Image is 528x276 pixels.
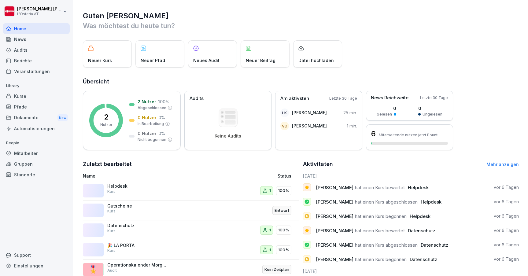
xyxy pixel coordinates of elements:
p: People [3,138,70,148]
p: Nutzer [100,122,112,127]
p: In Bearbeitung [138,121,164,127]
a: Automatisierungen [3,123,70,134]
p: [PERSON_NAME] [292,123,327,129]
div: LK [280,109,289,117]
p: Neuer Kurs [88,57,112,64]
p: Gutscheine [107,203,168,209]
p: vor 6 Tagen [494,227,519,234]
span: hat einen Kurs bewertet [355,185,405,190]
p: 1 [269,247,271,253]
p: Nicht begonnen [138,137,166,142]
p: 100% [278,247,289,253]
h1: Guten [PERSON_NAME] [83,11,519,21]
p: vor 6 Tagen [494,242,519,248]
div: Support [3,250,70,260]
p: 1 [269,188,271,194]
h6: [DATE] [303,173,519,179]
span: hat einen Kurs begonnen [355,256,407,262]
p: Letzte 30 Tage [420,95,448,101]
a: Mitarbeiter [3,148,70,159]
span: Helpdesk [421,199,441,205]
p: Helpdesk [107,183,168,189]
span: Datenschutz [410,256,437,262]
p: Datenschutz [107,223,168,228]
p: 0 [377,105,396,112]
h6: [DATE] [303,268,519,274]
p: Operationskalender Morgens [107,262,168,268]
p: L'Osteria AT [17,12,62,16]
p: 🎖️ [89,264,98,275]
p: Entwurf [275,208,289,214]
p: Am aktivsten [280,95,309,102]
h2: Aktivitäten [303,160,333,168]
p: Kurs [107,189,116,194]
p: 100% [278,227,289,233]
p: 🎉 LA PORTA [107,243,168,248]
p: Abgeschlossen [138,105,166,111]
span: Helpdesk [410,213,430,219]
p: [PERSON_NAME] [292,109,327,116]
p: 2 [104,113,109,121]
a: HelpdeskKurs1100% [83,181,299,201]
span: hat einen Kurs abgeschlossen [355,199,418,205]
h3: 6 [371,129,376,139]
p: Neuer Pfad [141,57,165,64]
p: vor 6 Tagen [494,199,519,205]
p: 0 % [158,114,165,121]
p: 1 min. [347,123,357,129]
p: vor 6 Tagen [494,184,519,190]
a: GutscheineKursEntwurf [83,201,299,221]
span: Datenschutz [421,242,448,248]
a: Einstellungen [3,260,70,271]
p: 25 min. [343,109,357,116]
p: Status [278,173,291,179]
p: Kurs [107,208,116,214]
a: Standorte [3,169,70,180]
div: New [57,114,68,121]
h2: Übersicht [83,77,519,86]
p: Name [83,173,217,179]
p: Kurs [107,228,116,234]
p: 0 Nutzer [138,114,157,121]
a: Kurse [3,91,70,101]
p: Audit [107,268,117,273]
p: 0 [418,105,442,112]
a: Mehr anzeigen [486,162,519,167]
span: [PERSON_NAME] [316,213,353,219]
a: Veranstaltungen [3,66,70,77]
span: hat einen Kurs begonnen [355,213,407,219]
div: Dokumente [3,112,70,123]
p: vor 6 Tagen [494,213,519,219]
p: 100 % [158,98,169,105]
p: 0 % [158,130,165,137]
a: DatenschutzKurs1100% [83,220,299,240]
p: 1 [269,227,271,233]
div: Pfade [3,101,70,112]
p: 0 Nutzer [138,130,157,137]
p: Neues Audit [193,57,220,64]
p: Datei hochladen [298,57,334,64]
a: Audits [3,45,70,55]
p: Was möchtest du heute tun? [83,21,519,31]
span: [PERSON_NAME] [316,185,353,190]
a: Berichte [3,55,70,66]
span: hat einen Kurs abgeschlossen [355,242,418,248]
div: VD [280,122,289,130]
p: Mitarbeitende nutzen jetzt Bounti [379,133,438,137]
p: [PERSON_NAME] [PERSON_NAME] [17,6,62,12]
p: Library [3,81,70,91]
p: Kein Zeitplan [264,267,289,273]
p: Kurs [107,248,116,253]
a: Home [3,23,70,34]
p: Ungelesen [423,112,442,117]
a: Gruppen [3,159,70,169]
h2: Zuletzt bearbeitet [83,160,299,168]
p: Gelesen [377,112,392,117]
span: hat einen Kurs bewertet [355,228,405,234]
